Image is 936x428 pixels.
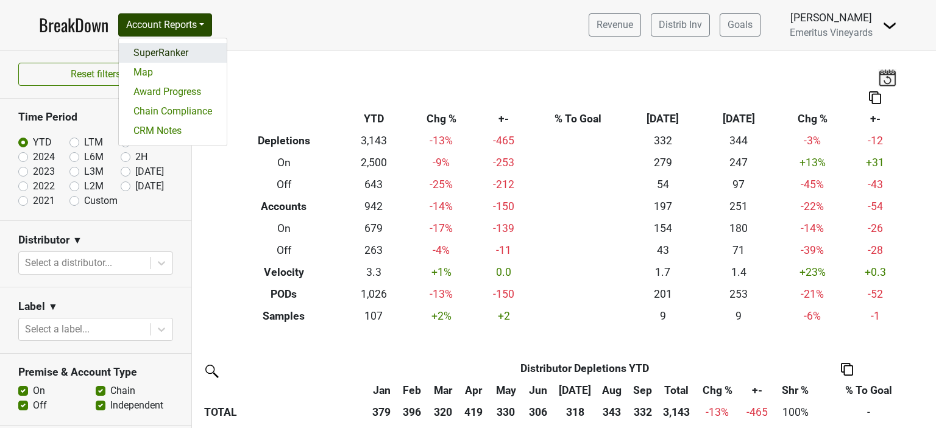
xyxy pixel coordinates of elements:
[406,174,477,196] td: -25 %
[33,164,55,179] label: 2023
[777,218,848,240] td: -14 %
[701,218,777,240] td: 180
[477,130,531,152] td: -465
[777,108,848,130] th: Chg %
[658,401,695,423] th: 3,143
[477,174,531,196] td: -212
[33,150,55,164] label: 2024
[818,379,920,401] th: % To Goal: activate to sort column ascending
[342,108,406,130] th: YTD
[18,63,173,86] button: Reset filters
[342,305,406,327] td: 107
[701,108,777,130] th: [DATE]
[406,196,477,218] td: -14 %
[589,13,641,37] a: Revenue
[395,357,773,379] th: Distributor Depletions YTD
[226,130,342,152] th: Depletions
[84,179,104,194] label: L2M
[226,196,342,218] th: Accounts
[84,135,103,150] label: LTM
[395,379,428,401] th: Feb: activate to sort column ascending
[625,174,701,196] td: 54
[226,261,342,283] th: Velocity
[226,174,342,196] th: Off
[777,152,848,174] td: +13 %
[477,196,531,218] td: -150
[367,401,395,423] th: 379
[119,121,227,141] a: CRM Notes
[428,379,457,401] th: Mar: activate to sort column ascending
[777,196,848,218] td: -22 %
[477,108,531,130] th: +-
[342,152,406,174] td: 2,500
[135,150,147,164] label: 2H
[878,69,896,86] img: last_updated_date
[848,174,902,196] td: -43
[33,135,52,150] label: YTD
[777,261,848,283] td: +23 %
[882,18,897,33] img: Dropdown Menu
[848,239,902,261] td: -28
[48,300,58,314] span: ▼
[226,152,342,174] th: On
[406,152,477,174] td: -9 %
[406,305,477,327] td: +2 %
[119,43,227,63] a: SuperRanker
[406,283,477,305] td: -13 %
[33,194,55,208] label: 2021
[342,283,406,305] td: 1,026
[522,401,554,423] th: 306
[406,108,477,130] th: Chg %
[790,27,873,38] span: Emeritus Vineyards
[706,406,729,418] span: -13%
[773,379,818,401] th: Shr %: activate to sort column ascending
[625,196,701,218] td: 197
[848,305,902,327] td: -1
[477,239,531,261] td: -11
[720,13,760,37] a: Goals
[554,379,595,401] th: Jul: activate to sort column ascending
[428,401,457,423] th: 320
[625,239,701,261] td: 43
[869,91,881,104] img: Copy to clipboard
[458,379,490,401] th: Apr: activate to sort column ascending
[773,401,818,423] td: 100%
[841,363,853,376] img: Copy to clipboard
[848,283,902,305] td: -52
[84,164,104,179] label: L3M
[226,283,342,305] th: PODs
[701,174,777,196] td: 97
[342,239,406,261] td: 263
[477,283,531,305] td: -150
[628,379,658,401] th: Sep: activate to sort column ascending
[135,179,164,194] label: [DATE]
[33,179,55,194] label: 2022
[625,108,701,130] th: [DATE]
[406,130,477,152] td: -13 %
[701,239,777,261] td: 71
[777,239,848,261] td: -39 %
[395,401,428,423] th: 396
[596,401,628,423] th: 343
[119,102,227,121] a: Chain Compliance
[490,401,522,423] th: 330
[848,261,902,283] td: +0.3
[777,305,848,327] td: -6 %
[226,218,342,240] th: On
[625,261,701,283] td: 1.7
[201,401,367,423] th: TOTAL
[119,63,227,82] a: Map
[625,283,701,305] td: 201
[84,194,118,208] label: Custom
[701,283,777,305] td: 253
[406,239,477,261] td: -4 %
[110,384,135,398] label: Chain
[135,164,164,179] label: [DATE]
[458,401,490,423] th: 419
[701,261,777,283] td: 1.4
[342,130,406,152] td: 3,143
[531,108,625,130] th: % To Goal
[406,218,477,240] td: -17 %
[201,360,221,380] img: filter
[18,366,173,379] h3: Premise & Account Type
